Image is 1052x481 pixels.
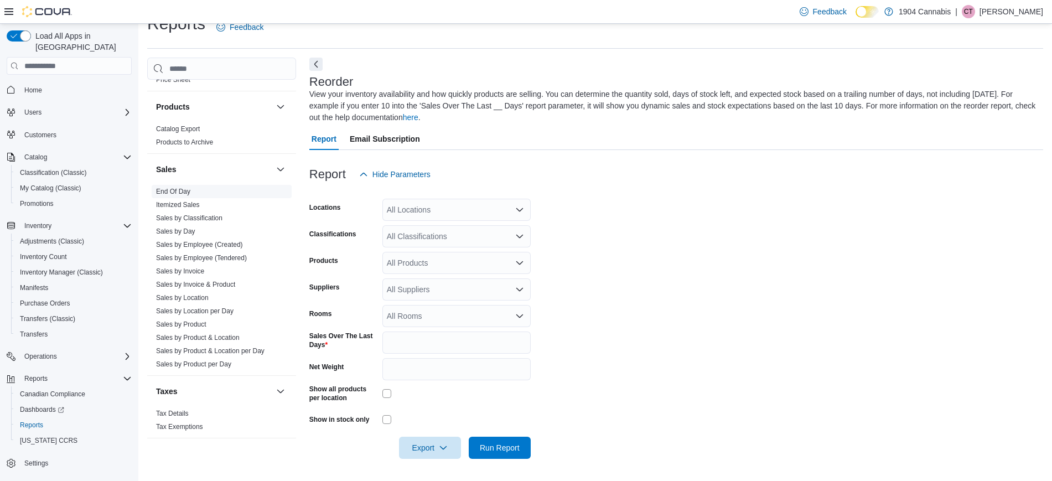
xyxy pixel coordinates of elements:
[147,122,296,153] div: Products
[2,127,136,143] button: Customers
[20,436,77,445] span: [US_STATE] CCRS
[20,283,48,292] span: Manifests
[147,13,205,35] h1: Reports
[406,437,454,459] span: Export
[20,106,132,119] span: Users
[147,185,296,375] div: Sales
[156,138,213,147] span: Products to Archive
[24,374,48,383] span: Reports
[15,434,82,447] a: [US_STATE] CCRS
[15,434,132,447] span: Washington CCRS
[156,280,235,289] span: Sales by Invoice & Product
[156,101,272,112] button: Products
[11,249,136,265] button: Inventory Count
[20,299,70,308] span: Purchase Orders
[15,182,86,195] a: My Catalog (Classic)
[11,196,136,211] button: Promotions
[20,219,56,232] button: Inventory
[11,165,136,180] button: Classification (Classic)
[309,332,378,349] label: Sales Over The Last Days
[20,372,52,385] button: Reports
[15,387,90,401] a: Canadian Compliance
[156,76,190,84] a: Price Sheet
[20,168,87,177] span: Classification (Classic)
[20,330,48,339] span: Transfers
[31,30,132,53] span: Load All Apps in [GEOGRAPHIC_DATA]
[309,168,346,181] h3: Report
[274,100,287,113] button: Products
[309,415,370,424] label: Show in stock only
[20,405,64,414] span: Dashboards
[15,182,132,195] span: My Catalog (Classic)
[480,442,520,453] span: Run Report
[156,347,265,355] a: Sales by Product & Location per Day
[15,166,132,179] span: Classification (Classic)
[156,409,189,418] span: Tax Details
[309,283,340,292] label: Suppliers
[15,403,69,416] a: Dashboards
[22,6,72,17] img: Cova
[15,281,132,294] span: Manifests
[20,151,132,164] span: Catalog
[156,386,272,397] button: Taxes
[24,221,51,230] span: Inventory
[20,184,81,193] span: My Catalog (Classic)
[312,128,336,150] span: Report
[372,169,431,180] span: Hide Parameters
[980,5,1043,18] p: [PERSON_NAME]
[15,250,132,263] span: Inventory Count
[15,281,53,294] a: Manifests
[156,360,231,369] span: Sales by Product per Day
[156,360,231,368] a: Sales by Product per Day
[515,285,524,294] button: Open list of options
[156,281,235,288] a: Sales by Invoice & Product
[2,371,136,386] button: Reports
[355,163,435,185] button: Hide Parameters
[156,214,222,222] a: Sales by Classification
[309,256,338,265] label: Products
[156,346,265,355] span: Sales by Product & Location per Day
[212,16,268,38] a: Feedback
[399,437,461,459] button: Export
[309,363,344,371] label: Net Weight
[156,201,200,209] a: Itemized Sales
[156,125,200,133] a: Catalog Export
[20,268,103,277] span: Inventory Manager (Classic)
[15,266,107,279] a: Inventory Manager (Classic)
[2,455,136,471] button: Settings
[156,334,240,342] a: Sales by Product & Location
[899,5,951,18] p: 1904 Cannabis
[15,418,132,432] span: Reports
[156,227,195,236] span: Sales by Day
[156,422,203,431] span: Tax Exemptions
[156,254,247,262] span: Sales by Employee (Tendered)
[515,232,524,241] button: Open list of options
[11,417,136,433] button: Reports
[962,5,975,18] div: Cody Tomlinson
[350,128,420,150] span: Email Subscription
[156,200,200,209] span: Itemized Sales
[856,6,879,18] input: Dark Mode
[20,151,51,164] button: Catalog
[156,101,190,112] h3: Products
[20,252,67,261] span: Inventory Count
[964,5,973,18] span: CT
[20,314,75,323] span: Transfers (Classic)
[515,258,524,267] button: Open list of options
[20,106,46,119] button: Users
[156,240,243,249] span: Sales by Employee (Created)
[156,164,272,175] button: Sales
[156,267,204,275] a: Sales by Invoice
[20,82,132,96] span: Home
[156,386,178,397] h3: Taxes
[156,333,240,342] span: Sales by Product & Location
[156,423,203,431] a: Tax Exemptions
[156,267,204,276] span: Sales by Invoice
[156,307,234,316] span: Sales by Location per Day
[15,297,75,310] a: Purchase Orders
[15,197,58,210] a: Promotions
[156,188,190,195] a: End Of Day
[15,297,132,310] span: Purchase Orders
